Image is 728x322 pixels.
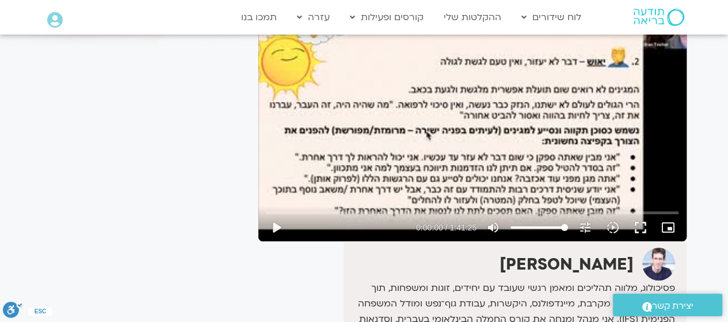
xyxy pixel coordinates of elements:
[642,248,675,281] img: ערן טייכר
[500,253,634,275] strong: [PERSON_NAME]
[235,6,283,28] a: תמכו בנו
[291,6,336,28] a: עזרה
[613,294,722,316] a: יצירת קשר
[634,9,684,26] img: תודעה בריאה
[344,6,429,28] a: קורסים ופעילות
[652,298,693,314] span: יצירת קשר
[516,6,587,28] a: לוח שידורים
[438,6,507,28] a: ההקלטות שלי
